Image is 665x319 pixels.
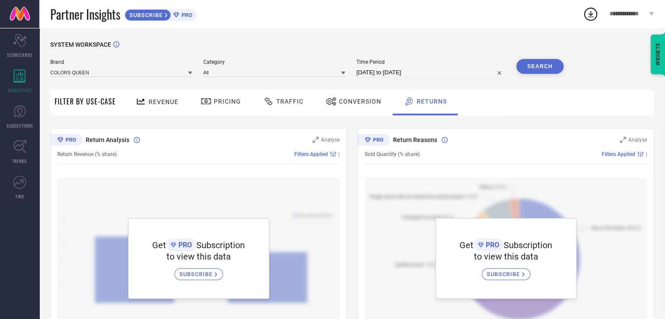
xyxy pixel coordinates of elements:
span: Filters Applied [602,151,635,157]
span: | [338,151,340,157]
span: SUBSCRIBE [125,12,165,18]
span: SCORECARDS [7,52,33,58]
a: SUBSCRIBE [174,262,223,280]
span: Subscription [504,240,552,250]
span: PRO [176,241,192,249]
div: Open download list [583,6,599,22]
span: Get [152,240,166,250]
span: PRO [484,241,499,249]
span: Brand [50,59,192,65]
span: Category [203,59,345,65]
span: Return Revenue (% share) [57,151,117,157]
button: Search [516,59,564,74]
span: SUBSCRIBE [179,271,215,277]
span: Time Period [356,59,505,65]
a: SUBSCRIBEPRO [125,7,197,21]
span: WORKSPACE [8,87,32,94]
div: Premium [358,134,390,147]
span: Returns [417,98,447,105]
span: Pricing [214,98,241,105]
span: Partner Insights [50,5,120,23]
span: Get [460,240,474,250]
span: SUGGESTIONS [7,122,33,129]
span: PRO [179,12,192,18]
span: Return Analysis [86,136,129,143]
span: Filters Applied [294,151,328,157]
span: Revenue [149,98,178,105]
input: Select time period [356,67,505,78]
span: Traffic [276,98,303,105]
span: | [646,151,647,157]
span: to view this data [474,251,538,262]
svg: Zoom [620,137,626,143]
svg: Zoom [313,137,319,143]
div: Premium [50,134,83,147]
span: TRENDS [12,158,27,164]
span: Analyse [628,137,647,143]
span: SYSTEM WORKSPACE [50,41,111,48]
span: Analyse [321,137,340,143]
span: Conversion [339,98,381,105]
span: Subscription [196,240,245,250]
span: Sold Quantity (% share) [365,151,420,157]
span: Filter By Use-Case [55,96,116,107]
span: SUBSCRIBE [487,271,522,277]
span: Return Reasons [393,136,437,143]
span: FWD [16,193,24,200]
span: to view this data [167,251,231,262]
a: SUBSCRIBE [482,262,530,280]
